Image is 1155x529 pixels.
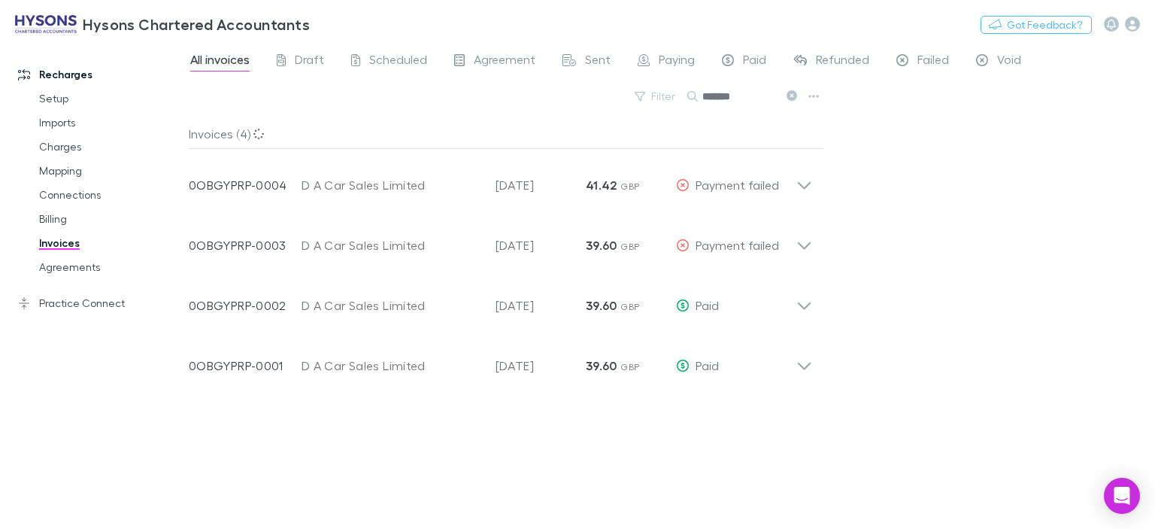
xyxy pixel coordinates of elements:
p: [DATE] [496,296,586,315]
p: [DATE] [496,176,586,194]
strong: 39.60 [586,358,617,373]
span: Refunded [816,52,869,71]
a: Imports [24,111,197,135]
strong: 41.42 [586,178,617,193]
strong: 39.60 [586,238,617,253]
div: D A Car Sales Limited [302,357,480,375]
p: 0OBGYPRP-0001 [189,357,302,375]
span: GBP [620,361,639,372]
a: Agreements [24,255,197,279]
span: All invoices [190,52,250,71]
div: 0OBGYPRP-0002D A Car Sales Limited[DATE]39.60 GBPPaid [177,269,824,330]
p: 0OBGYPRP-0002 [189,296,302,315]
a: Connections [24,183,197,207]
span: GBP [620,301,639,312]
a: Billing [24,207,197,231]
a: Mapping [24,159,197,183]
div: Open Intercom Messenger [1104,478,1140,514]
span: GBP [620,241,639,252]
div: D A Car Sales Limited [302,236,480,254]
span: Void [997,52,1021,71]
div: 0OBGYPRP-0001D A Car Sales Limited[DATE]39.60 GBPPaid [177,330,824,390]
span: Scheduled [369,52,427,71]
span: GBP [620,181,639,192]
span: Paid [696,358,719,372]
span: Payment failed [696,178,779,192]
p: [DATE] [496,236,586,254]
h3: Hysons Chartered Accountants [83,15,310,33]
div: D A Car Sales Limited [302,176,480,194]
p: 0OBGYPRP-0003 [189,236,302,254]
a: Invoices [24,231,197,255]
div: 0OBGYPRP-0003D A Car Sales Limited[DATE]39.60 GBPPayment failed [177,209,824,269]
p: 0OBGYPRP-0004 [189,176,302,194]
a: Setup [24,87,197,111]
span: Paying [659,52,695,71]
a: Recharges [3,62,197,87]
span: Sent [585,52,611,71]
span: Payment failed [696,238,779,252]
span: Agreement [474,52,535,71]
button: Filter [627,87,684,105]
p: [DATE] [496,357,586,375]
a: Practice Connect [3,291,197,315]
img: Hysons Chartered Accountants's Logo [15,15,77,33]
a: Charges [24,135,197,159]
span: Paid [696,298,719,312]
span: Failed [917,52,949,71]
strong: 39.60 [586,298,617,313]
div: 0OBGYPRP-0004D A Car Sales Limited[DATE]41.42 GBPPayment failed [177,149,824,209]
div: D A Car Sales Limited [302,296,480,315]
a: Hysons Chartered Accountants [6,6,319,42]
span: Paid [743,52,766,71]
span: Draft [295,52,324,71]
button: Got Feedback? [981,16,1092,34]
